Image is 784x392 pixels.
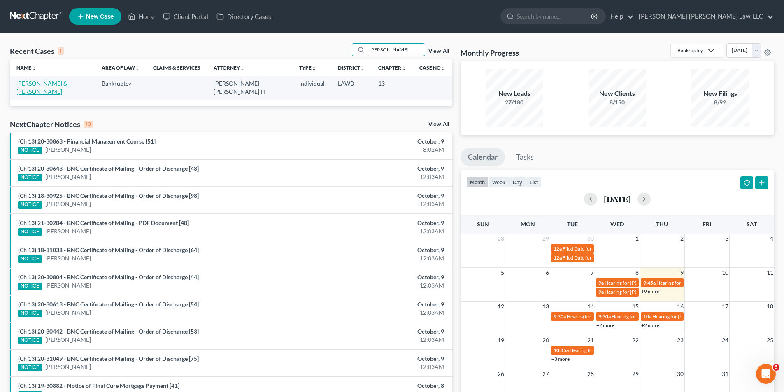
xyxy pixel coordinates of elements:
[551,356,570,362] a: +3 more
[542,302,550,311] span: 13
[307,246,444,254] div: October, 9
[307,363,444,371] div: 12:03AM
[307,137,444,146] div: October, 9
[497,369,505,379] span: 26
[461,48,519,58] h3: Monthly Progress
[18,228,42,236] div: NOTICE
[589,89,646,98] div: New Clients
[45,254,91,262] a: [PERSON_NAME]
[45,146,91,154] a: [PERSON_NAME]
[721,369,729,379] span: 31
[307,192,444,200] div: October, 9
[360,66,365,71] i: unfold_more
[45,281,91,290] a: [PERSON_NAME]
[517,9,592,24] input: Search by name...
[45,336,91,344] a: [PERSON_NAME]
[756,364,776,384] iframe: Intercom live chat
[466,176,489,188] button: month
[18,328,199,335] a: (Ch 13) 20-30442 - BNC Certificate of Mailing - Order of Discharge [53]
[307,273,444,281] div: October, 9
[18,301,199,308] a: (Ch 13) 20-30613 - BNC Certificate of Mailing - Order of Discharge [54]
[605,280,669,286] span: Hearing for [PERSON_NAME]
[18,382,179,389] a: (Ch 13) 19-30882 - Notice of Final Cure Mortgage Payment [41]
[606,9,634,24] a: Help
[372,76,413,99] td: 13
[102,65,140,71] a: Area of Lawunfold_more
[486,89,543,98] div: New Leads
[631,335,640,345] span: 22
[721,302,729,311] span: 17
[586,369,595,379] span: 28
[521,220,535,227] span: Mon
[307,308,444,317] div: 12:03AM
[428,49,449,54] a: View All
[31,66,36,71] i: unfold_more
[307,227,444,235] div: 12:03AM
[18,201,42,209] div: NOTICE
[378,65,406,71] a: Chapterunfold_more
[554,313,566,320] span: 9:30a
[542,335,550,345] span: 20
[635,234,640,244] span: 1
[676,335,684,345] span: 23
[769,234,774,244] span: 4
[212,9,275,24] a: Directory Cases
[18,219,189,226] a: (Ch 13) 21-30284 - BNC Certificate of Mailing - PDF Document [48]
[419,65,446,71] a: Case Nounfold_more
[489,176,509,188] button: week
[307,146,444,154] div: 8:02AM
[554,255,562,261] span: 12a
[312,66,316,71] i: unfold_more
[16,65,36,71] a: Nameunfold_more
[497,302,505,311] span: 12
[18,364,42,371] div: NOTICE
[10,46,64,56] div: Recent Cases
[586,234,595,244] span: 30
[567,313,702,320] span: Hearing for [US_STATE] Safety Association of Timbermen - Self I
[570,347,634,353] span: Hearing for [PERSON_NAME]
[676,369,684,379] span: 30
[586,335,595,345] span: 21
[747,220,757,227] span: Sat
[307,382,444,390] div: October, 8
[45,363,91,371] a: [PERSON_NAME]
[461,148,505,166] a: Calendar
[545,268,550,278] span: 6
[497,335,505,345] span: 19
[307,254,444,262] div: 12:03AM
[610,220,624,227] span: Wed
[18,337,42,344] div: NOTICE
[58,47,64,55] div: 1
[500,268,505,278] span: 5
[307,173,444,181] div: 12:03AM
[124,9,159,24] a: Home
[18,147,42,154] div: NOTICE
[18,165,199,172] a: (Ch 13) 20-30643 - BNC Certificate of Mailing - Order of Discharge [48]
[656,280,721,286] span: Hearing for [PERSON_NAME]
[509,176,526,188] button: day
[18,174,42,181] div: NOTICE
[631,369,640,379] span: 29
[147,59,207,76] th: Claims & Services
[586,302,595,311] span: 14
[766,302,774,311] span: 18
[643,313,651,320] span: 10a
[598,280,604,286] span: 9a
[18,255,42,263] div: NOTICE
[567,220,578,227] span: Tue
[307,327,444,336] div: October, 9
[338,65,365,71] a: Districtunfold_more
[679,268,684,278] span: 9
[677,47,703,54] div: Bankruptcy
[18,355,199,362] a: (Ch 13) 20-31049 - BNC Certificate of Mailing - Order of Discharge [75]
[214,65,245,71] a: Attorneyunfold_more
[542,369,550,379] span: 27
[18,192,199,199] a: (Ch 13) 18-30925 - BNC Certificate of Mailing - Order of Discharge [98]
[604,195,631,203] h2: [DATE]
[641,322,659,328] a: +2 more
[45,200,91,208] a: [PERSON_NAME]
[18,138,156,145] a: (Ch 13) 20-30863 - Financial Management Course [51]
[641,288,659,295] a: +9 more
[526,176,542,188] button: list
[596,322,614,328] a: +2 more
